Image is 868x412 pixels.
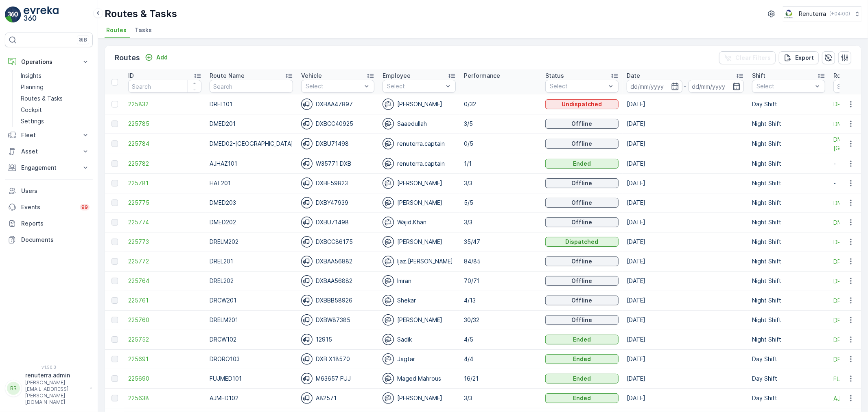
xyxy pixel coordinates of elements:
img: svg%3e [383,314,394,326]
span: 225760 [128,316,201,324]
span: 225775 [128,199,201,207]
div: DXBY47939 [301,197,374,208]
p: - [684,81,687,91]
img: svg%3e [383,178,394,189]
p: Night Shift [752,160,825,168]
img: svg%3e [383,275,394,287]
a: 225690 [128,375,201,383]
p: Offline [572,179,593,187]
p: Night Shift [752,218,825,226]
img: svg%3e [301,295,313,306]
button: Offline [545,119,619,129]
img: svg%3e [301,99,313,110]
p: Night Shift [752,199,825,207]
button: Clear Filters [719,51,776,64]
td: [DATE] [623,114,748,134]
p: Routes & Tasks [105,7,177,20]
p: Reports [21,219,90,228]
p: Clear Filters [735,54,771,62]
p: Users [21,187,90,195]
td: [DATE] [623,193,748,213]
p: Ended [573,355,591,363]
img: svg%3e [383,197,394,208]
a: Reports [5,215,93,232]
img: svg%3e [383,295,394,306]
img: svg%3e [383,236,394,248]
span: 225764 [128,277,201,285]
p: Planning [21,83,44,91]
p: Routes [115,52,140,64]
button: Ended [545,374,619,384]
p: Shift [752,72,765,80]
div: renuterra.captain [383,138,456,149]
div: Toggle Row Selected [112,180,118,186]
div: DXBBB58926 [301,295,374,306]
span: Tasks [135,26,152,34]
div: Toggle Row Selected [112,239,118,245]
p: 4/4 [464,355,537,363]
p: Night Shift [752,335,825,344]
span: 225785 [128,120,201,128]
p: Events [21,203,75,211]
p: Fleet [21,131,77,139]
td: [DATE] [623,271,748,291]
p: Offline [572,296,593,305]
p: DREL202 [210,277,293,285]
button: Offline [545,139,619,149]
img: svg%3e [383,373,394,384]
button: Add [142,53,171,62]
div: [PERSON_NAME] [383,392,456,404]
p: 70/71 [464,277,537,285]
a: 225752 [128,335,201,344]
p: Insights [21,72,42,80]
p: DREL201 [210,257,293,265]
button: Ended [545,335,619,344]
p: Day Shift [752,100,825,108]
td: [DATE] [623,291,748,310]
p: Day Shift [752,375,825,383]
img: svg%3e [301,353,313,365]
p: 4/5 [464,335,537,344]
img: svg%3e [383,353,394,365]
div: M63657 FUJ [301,373,374,384]
p: DRCW102 [210,335,293,344]
img: svg%3e [383,158,394,169]
p: 4/13 [464,296,537,305]
p: Night Shift [752,238,825,246]
p: Night Shift [752,296,825,305]
p: Operations [21,58,77,66]
div: Toggle Row Selected [112,199,118,206]
p: DRORO103 [210,355,293,363]
td: [DATE] [623,232,748,252]
img: logo_light-DOdMpM7g.png [24,7,59,23]
div: Wajid.Khan [383,217,456,228]
input: dd/mm/yyyy [689,80,744,93]
img: svg%3e [301,138,313,149]
button: Ended [545,159,619,169]
td: [DATE] [623,330,748,349]
p: DRELM202 [210,238,293,246]
button: Engagement [5,160,93,176]
a: Routes & Tasks [17,93,93,104]
span: 225784 [128,140,201,148]
button: Export [779,51,819,64]
p: Select [306,82,362,90]
div: Toggle Row Selected [112,121,118,127]
div: Jagtar [383,353,456,365]
span: 225691 [128,355,201,363]
div: [PERSON_NAME] [383,236,456,248]
span: v 1.50.3 [5,365,93,370]
p: Select [550,82,606,90]
img: svg%3e [383,256,394,267]
span: 225772 [128,257,201,265]
img: svg%3e [383,138,394,149]
div: Toggle Row Selected [112,219,118,226]
div: DXBAA56882 [301,256,374,267]
a: 225773 [128,238,201,246]
button: Offline [545,178,619,188]
p: Night Shift [752,277,825,285]
p: 3/5 [464,120,537,128]
img: svg%3e [301,236,313,248]
div: Toggle Row Selected [112,101,118,107]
